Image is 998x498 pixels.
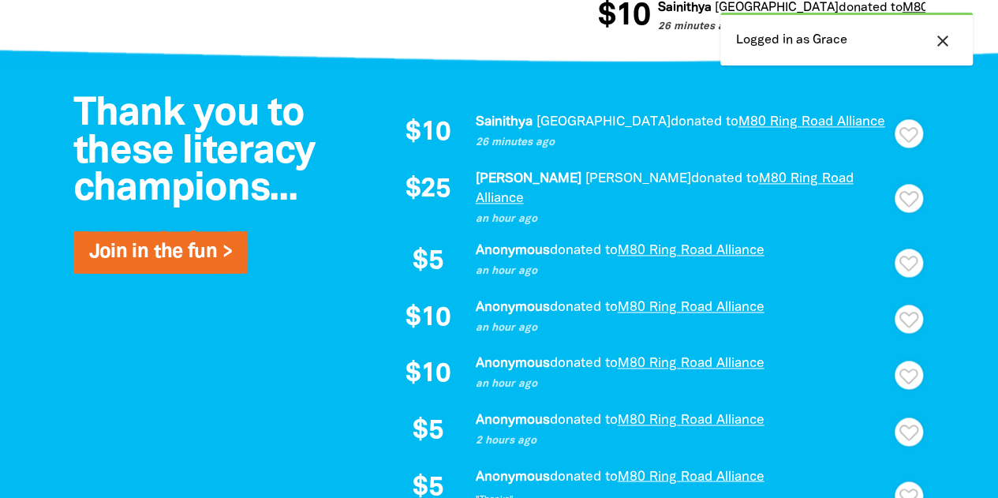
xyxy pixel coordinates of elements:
span: $5 [413,249,443,275]
em: [PERSON_NAME] [585,173,690,185]
em: [GEOGRAPHIC_DATA] [711,2,835,13]
em: Anonymous [475,358,549,369]
a: M80 Ring Road Alliance [617,358,764,369]
span: donated to [549,470,617,482]
span: $10 [406,120,450,147]
span: $5 [413,418,443,445]
p: an hour ago [475,212,889,227]
em: Sainithya [475,116,532,128]
span: $25 [406,177,450,204]
em: Anonymous [475,414,549,426]
em: [GEOGRAPHIC_DATA] [536,116,670,128]
em: Anonymous [475,245,549,256]
em: Sainithya [654,2,708,13]
a: M80 Ring Road Alliance [617,245,764,256]
span: $10 [406,361,450,388]
em: Anonymous [475,301,549,313]
a: M80 Ring Road Alliance [617,470,764,482]
span: $10 [406,305,450,332]
p: an hour ago [475,320,889,336]
span: donated to [549,414,617,426]
p: an hour ago [475,264,889,279]
p: an hour ago [475,376,889,392]
span: Thank you to these literacy champions... [73,96,316,208]
div: Logged in as Grace [720,13,973,66]
p: 26 minutes ago [475,135,889,151]
em: Anonymous [475,470,549,482]
span: donated to [549,301,617,313]
span: donated to [549,358,617,369]
span: donated to [835,2,899,13]
i: close [933,32,952,51]
span: $10 [594,1,646,32]
a: M80 Ring Road Alliance [617,414,764,426]
span: donated to [670,116,738,128]
p: 2 hours ago [475,433,889,449]
a: M80 Ring Road Alliance [738,116,884,128]
span: donated to [549,245,617,256]
button: close [929,31,957,51]
em: [PERSON_NAME] [475,173,581,185]
a: M80 Ring Road Alliance [617,301,764,313]
a: Join in the fun > [89,243,232,261]
span: donated to [690,173,758,185]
